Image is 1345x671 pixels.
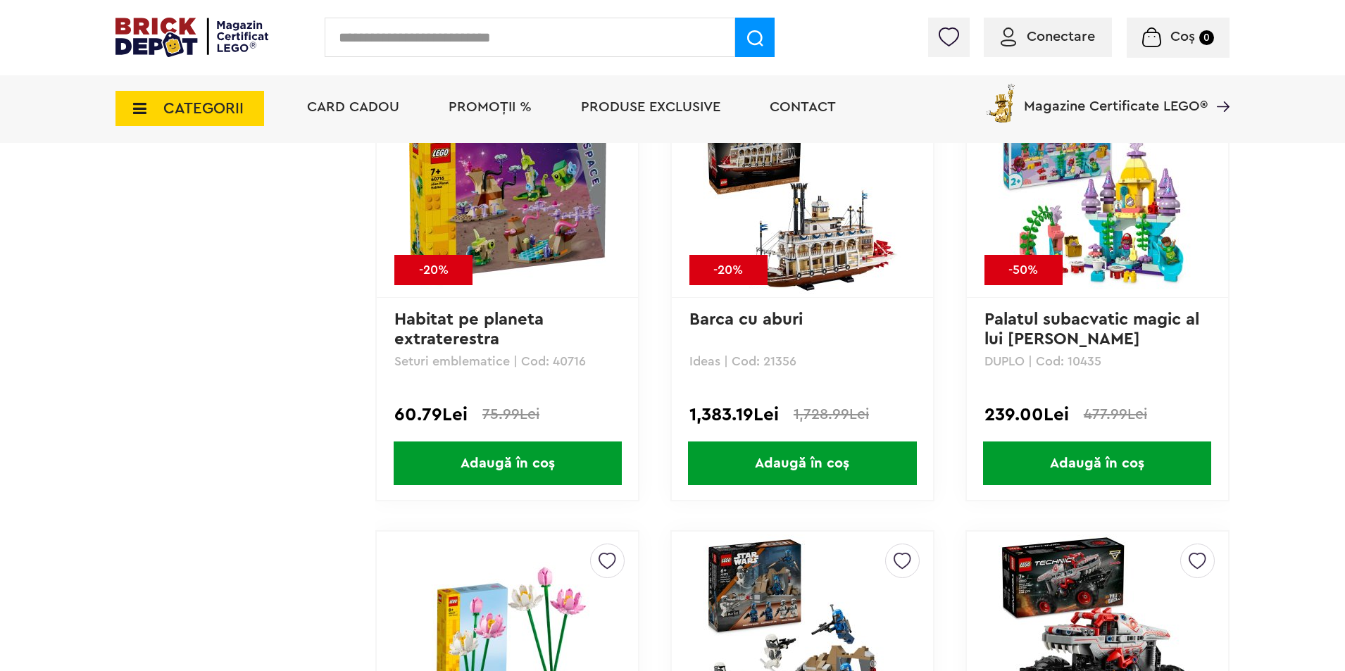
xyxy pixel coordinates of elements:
[999,97,1196,294] img: Palatul subacvatic magic al lui Ariel
[449,100,532,114] a: PROMOȚII %
[581,100,720,114] a: Produse exclusive
[703,97,901,294] img: Barca cu aburi
[377,441,638,485] a: Adaugă în coș
[394,441,622,485] span: Adaugă în coș
[689,355,915,368] p: Ideas | Cod: 21356
[984,311,1204,348] a: Palatul subacvatic magic al lui [PERSON_NAME]
[688,441,916,485] span: Adaugă în coș
[689,255,768,285] div: -20%
[394,311,549,348] a: Habitat pe planeta extraterestra
[672,441,933,485] a: Adaugă în coș
[163,101,244,116] span: CATEGORII
[307,100,399,114] a: Card Cadou
[689,311,803,328] a: Barca cu aburi
[1001,30,1095,44] a: Conectare
[409,97,606,294] img: Habitat pe planeta extraterestra
[482,407,539,422] span: 75.99Lei
[1084,407,1147,422] span: 477.99Lei
[794,407,869,422] span: 1,728.99Lei
[1170,30,1195,44] span: Coș
[394,406,468,423] span: 60.79Lei
[394,255,473,285] div: -20%
[984,406,1069,423] span: 239.00Lei
[1027,30,1095,44] span: Conectare
[1024,81,1208,113] span: Magazine Certificate LEGO®
[394,355,620,368] p: Seturi emblematice | Cod: 40716
[984,355,1210,368] p: DUPLO | Cod: 10435
[1208,81,1230,95] a: Magazine Certificate LEGO®
[967,441,1228,485] a: Adaugă în coș
[1199,30,1214,45] small: 0
[770,100,836,114] a: Contact
[689,406,779,423] span: 1,383.19Lei
[984,255,1063,285] div: -50%
[983,441,1211,485] span: Adaugă în coș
